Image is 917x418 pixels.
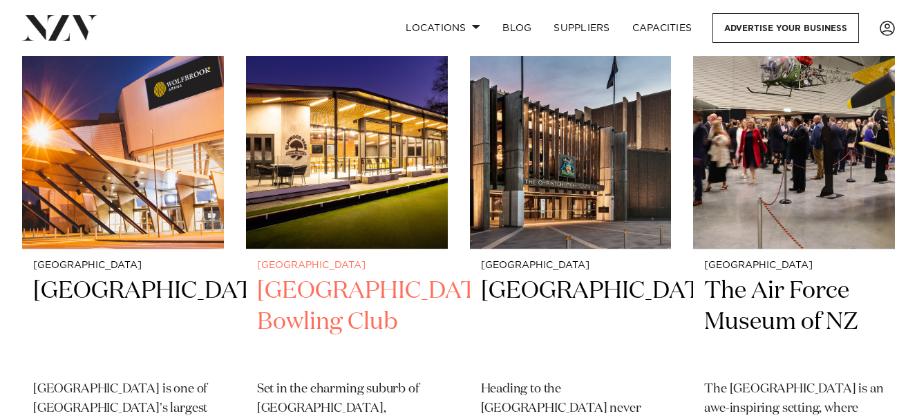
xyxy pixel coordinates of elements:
[395,13,491,43] a: Locations
[33,260,213,271] small: [GEOGRAPHIC_DATA]
[621,13,703,43] a: Capacities
[33,276,213,369] h2: [GEOGRAPHIC_DATA]
[257,276,437,369] h2: [GEOGRAPHIC_DATA] Bowling Club
[704,260,884,271] small: [GEOGRAPHIC_DATA]
[257,260,437,271] small: [GEOGRAPHIC_DATA]
[491,13,542,43] a: BLOG
[712,13,859,43] a: Advertise your business
[481,260,661,271] small: [GEOGRAPHIC_DATA]
[704,276,884,369] h2: The Air Force Museum of NZ
[481,276,661,369] h2: [GEOGRAPHIC_DATA]
[542,13,621,43] a: SUPPLIERS
[22,15,97,40] img: nzv-logo.png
